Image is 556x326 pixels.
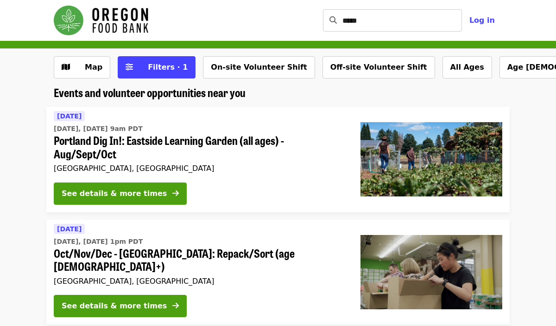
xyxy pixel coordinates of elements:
a: See details for "Oct/Nov/Dec - Portland: Repack/Sort (age 8+)" [46,220,510,325]
button: Off-site Volunteer Shift [322,56,435,78]
i: map icon [62,63,70,72]
div: See details & more times [62,188,167,199]
img: Oregon Food Bank - Home [54,6,148,35]
button: See details & more times [54,295,187,317]
span: Oct/Nov/Dec - [GEOGRAPHIC_DATA]: Repack/Sort (age [DEMOGRAPHIC_DATA]+) [54,247,346,274]
span: Portland Dig In!: Eastside Learning Garden (all ages) - Aug/Sept/Oct [54,134,346,161]
i: arrow-right icon [172,301,179,310]
span: Events and volunteer opportunities near you [54,84,246,100]
div: [GEOGRAPHIC_DATA], [GEOGRAPHIC_DATA] [54,164,346,173]
a: See details for "Portland Dig In!: Eastside Learning Garden (all ages) - Aug/Sept/Oct" [46,107,510,212]
input: Search [342,9,462,32]
div: See details & more times [62,300,167,312]
img: Portland Dig In!: Eastside Learning Garden (all ages) - Aug/Sept/Oct organized by Oregon Food Bank [360,122,502,196]
div: [GEOGRAPHIC_DATA], [GEOGRAPHIC_DATA] [54,277,346,286]
time: [DATE], [DATE] 1pm PDT [54,237,143,247]
button: All Ages [442,56,492,78]
span: Log in [469,16,495,25]
button: Log in [462,11,502,30]
img: Oct/Nov/Dec - Portland: Repack/Sort (age 8+) organized by Oregon Food Bank [360,235,502,309]
span: Map [85,63,102,72]
button: On-site Volunteer Shift [203,56,315,78]
button: Filters (1 selected) [118,56,196,78]
span: [DATE] [57,112,82,120]
span: Filters · 1 [148,63,188,72]
button: See details & more times [54,183,187,205]
span: [DATE] [57,225,82,233]
i: search icon [329,16,337,25]
time: [DATE], [DATE] 9am PDT [54,124,143,134]
i: arrow-right icon [172,189,179,198]
i: sliders-h icon [126,63,133,72]
button: Show map view [54,56,110,78]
